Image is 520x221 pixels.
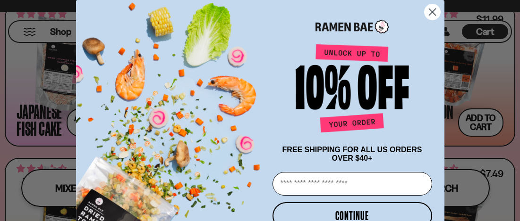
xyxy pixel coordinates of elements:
[293,44,411,136] img: Unlock up to 10% off
[424,4,441,20] button: Close dialog
[315,19,389,34] img: Ramen Bae Logo
[282,146,422,162] span: FREE SHIPPING FOR ALL US ORDERS OVER $40+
